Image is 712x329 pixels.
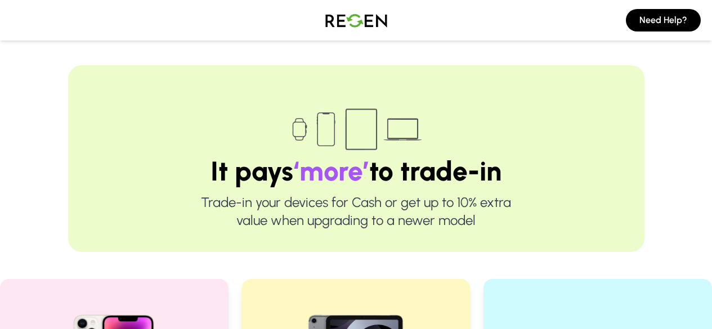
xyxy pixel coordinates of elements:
span: ‘more’ [293,155,369,187]
h1: It pays to trade-in [104,157,608,184]
img: Trade-in devices [286,101,427,157]
img: Logo [317,4,396,36]
p: Trade-in your devices for Cash or get up to 10% extra value when upgrading to a newer model [104,193,608,229]
button: Need Help? [626,9,701,31]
